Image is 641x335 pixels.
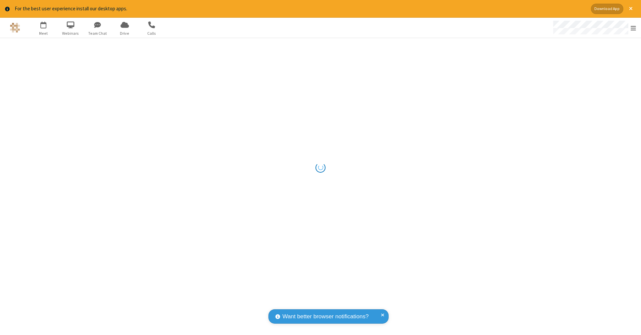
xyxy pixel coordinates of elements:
[85,30,110,36] span: Team Chat
[591,4,623,14] button: Download App
[58,30,83,36] span: Webinars
[10,23,20,33] img: QA Selenium DO NOT DELETE OR CHANGE
[15,5,586,13] div: For the best user experience install our desktop apps.
[547,18,641,38] div: Open menu
[626,4,636,14] button: Close alert
[112,30,137,36] span: Drive
[2,18,27,38] button: Logo
[31,30,56,36] span: Meet
[139,30,164,36] span: Calls
[282,312,369,321] span: Want better browser notifications?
